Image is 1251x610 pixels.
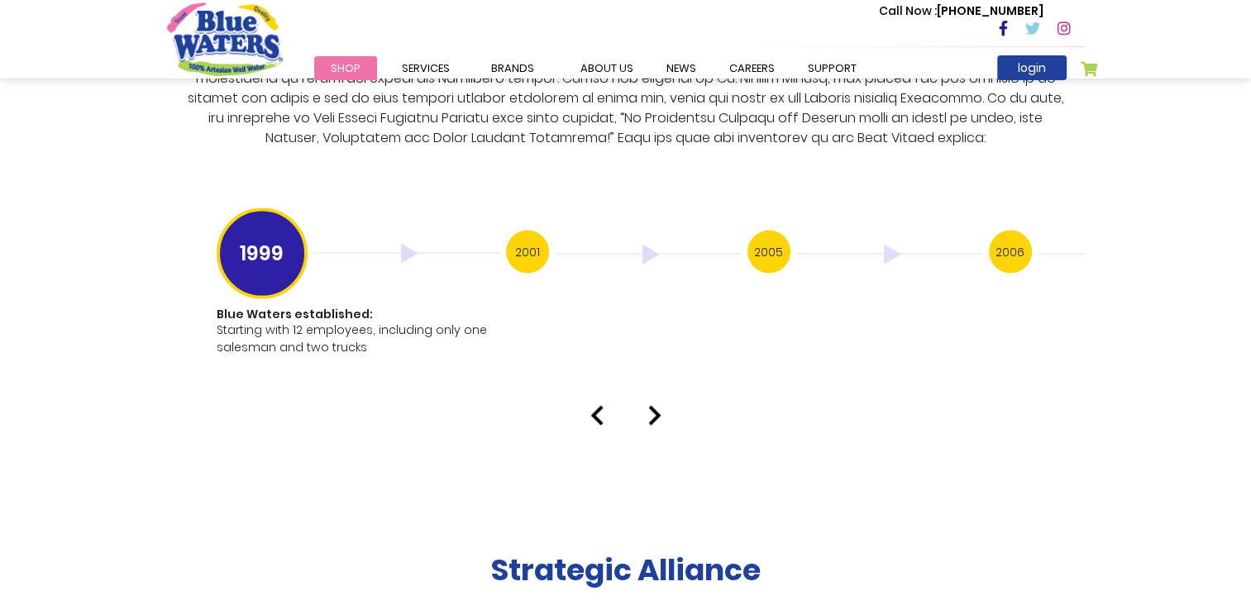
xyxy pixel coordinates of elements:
[475,56,551,80] a: Brands
[217,208,308,299] h3: 1999
[650,56,713,80] a: News
[217,322,496,356] p: Starting with 12 employees, including only one salesman and two trucks
[713,56,791,80] a: careers
[385,56,466,80] a: Services
[167,2,283,75] a: store logo
[491,60,534,76] span: Brands
[564,56,650,80] a: about us
[879,2,937,19] span: Call Now :
[997,55,1067,80] a: login
[331,60,360,76] span: Shop
[989,231,1032,274] h3: 2006
[506,231,549,274] h3: 2001
[747,231,790,274] h3: 2005
[402,60,450,76] span: Services
[937,2,1043,19] avayaelement: [PHONE_NUMBER]
[791,56,873,80] a: support
[217,307,496,322] h1: Blue Waters established:
[314,56,377,80] a: Shop
[167,552,1085,588] h2: Strategic Alliance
